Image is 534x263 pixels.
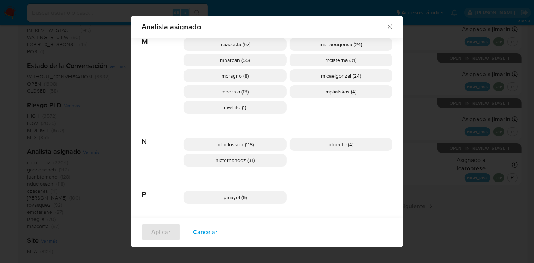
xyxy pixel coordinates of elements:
[222,88,249,95] span: mpernia (13)
[184,69,287,82] div: mcragno (8)
[142,179,184,199] span: P
[184,191,287,204] div: pmayol (6)
[320,41,362,48] span: mariaeugensa (24)
[326,56,357,64] span: mcisterna (31)
[184,38,287,51] div: maacosta (57)
[290,38,392,51] div: mariaeugensa (24)
[321,72,361,80] span: micaelgonzal (24)
[184,101,287,114] div: mwhite (1)
[184,154,287,167] div: nicfernandez (31)
[222,72,249,80] span: mcragno (8)
[386,23,393,30] button: Cerrar
[290,54,392,66] div: mcisterna (31)
[142,126,184,146] span: N
[329,141,353,148] span: nhuarte (4)
[223,194,247,201] span: pmayol (6)
[220,56,250,64] span: mbarcan (55)
[142,23,386,30] span: Analista asignado
[290,138,392,151] div: nhuarte (4)
[290,69,392,82] div: micaelgonzal (24)
[183,223,227,241] button: Cancelar
[326,88,356,95] span: mpliatskas (4)
[142,216,184,236] span: R
[216,141,254,148] span: nduclosson (118)
[220,41,251,48] span: maacosta (57)
[216,156,255,164] span: nicfernandez (31)
[193,224,217,240] span: Cancelar
[184,54,287,66] div: mbarcan (55)
[184,85,287,98] div: mpernia (13)
[184,138,287,151] div: nduclosson (118)
[224,104,246,111] span: mwhite (1)
[290,85,392,98] div: mpliatskas (4)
